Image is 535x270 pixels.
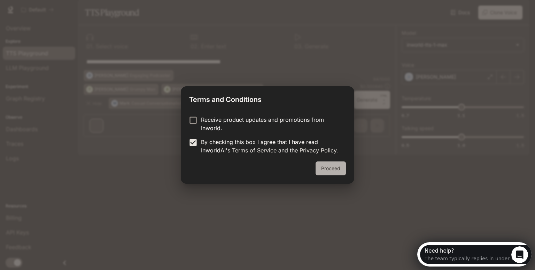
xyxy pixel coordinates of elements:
[7,6,100,11] div: Need help?
[3,3,121,22] div: Open Intercom Messenger
[417,242,532,267] iframe: Intercom live chat discovery launcher
[511,246,528,263] iframe: Intercom live chat
[201,116,340,132] p: Receive product updates and promotions from Inworld.
[300,147,336,154] a: Privacy Policy
[201,138,340,154] p: By checking this box I agree that I have read InworldAI's and the .
[7,11,100,19] div: The team typically replies in under 1h
[316,161,346,175] button: Proceed
[232,147,277,154] a: Terms of Service
[181,86,354,110] h2: Terms and Conditions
